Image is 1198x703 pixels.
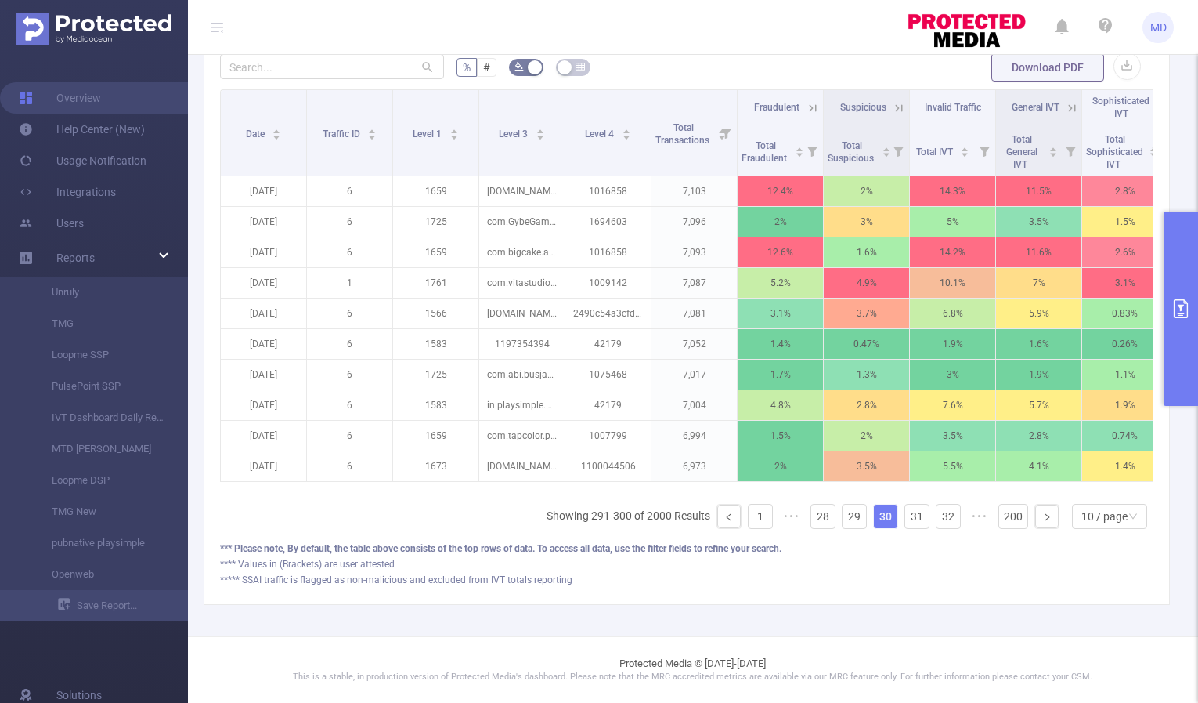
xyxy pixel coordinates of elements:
[824,360,909,390] p: 1.3%
[479,360,565,390] p: com.abi.busjam.sortpuzzle
[824,268,909,298] p: 4.9%
[31,527,169,559] a: pubnative playsimple
[882,145,891,154] div: Sort
[874,505,897,528] a: 30
[1059,125,1081,176] i: Filter menu
[536,127,545,136] div: Sort
[221,268,306,298] p: [DATE]
[221,451,306,481] p: [DATE]
[479,268,565,298] p: com.vitastudio.spider
[910,421,995,451] p: 3.5%
[31,308,169,339] a: TMG
[748,504,773,529] li: 1
[449,127,458,132] i: icon: caret-up
[1034,504,1059,529] li: Next Page
[565,299,651,328] p: 2490c54a3cfd482eaf71bd470b070e16
[565,421,651,451] p: 1007799
[824,421,909,451] p: 2%
[479,451,565,481] p: [DOMAIN_NAME]
[742,140,789,164] span: Total Fraudulent
[307,329,392,359] p: 6
[961,145,969,150] i: icon: caret-up
[973,125,995,176] i: Filter menu
[479,299,565,328] p: [DOMAIN_NAME]
[724,513,734,522] i: icon: left
[19,145,146,176] a: Usage Notification
[479,329,565,359] p: 1197354394
[19,114,145,145] a: Help Center (New)
[272,127,281,136] div: Sort
[1049,150,1058,155] i: icon: caret-down
[842,504,867,529] li: 29
[910,451,995,481] p: 5.5%
[393,390,478,420] p: 1583
[221,299,306,328] p: [DATE]
[221,207,306,237] p: [DATE]
[882,150,890,155] i: icon: caret-down
[1082,329,1167,359] p: 0.26%
[738,421,823,451] p: 1.5%
[961,150,969,155] i: icon: caret-down
[651,207,737,237] p: 7,096
[221,237,306,267] p: [DATE]
[565,176,651,206] p: 1016858
[246,129,267,140] span: Date
[31,339,169,371] a: Loopme SSP
[1092,96,1149,119] span: Sophisticated IVT
[749,505,772,528] a: 1
[393,176,478,206] p: 1659
[479,390,565,420] p: in.playsimple.wordsearch
[910,176,995,206] p: 14.3%
[19,208,84,239] a: Users
[565,329,651,359] p: 42179
[565,360,651,390] p: 1075468
[31,559,169,590] a: Openweb
[221,329,306,359] p: [DATE]
[655,122,712,146] span: Total Transactions
[1082,451,1167,481] p: 1.4%
[393,207,478,237] p: 1725
[779,504,804,529] span: •••
[220,54,444,79] input: Search...
[307,360,392,390] p: 6
[738,237,823,267] p: 12.6%
[936,505,960,528] a: 32
[824,451,909,481] p: 3.5%
[221,421,306,451] p: [DATE]
[307,176,392,206] p: 6
[622,133,630,138] i: icon: caret-down
[368,133,377,138] i: icon: caret-down
[479,421,565,451] p: com.tapcolor.puzzle.sort.goods.match.triple
[307,207,392,237] p: 6
[651,421,737,451] p: 6,994
[307,390,392,420] p: 6
[499,129,530,140] span: Level 3
[738,268,823,298] p: 5.2%
[220,557,1153,571] div: **** Values in (Brackets) are user attested
[56,252,95,264] span: Reports
[31,402,169,433] a: IVT Dashboard Daily Report
[996,451,1081,481] p: 4.1%
[810,504,835,529] li: 28
[651,299,737,328] p: 7,081
[1006,134,1037,170] span: Total General IVT
[840,102,886,113] span: Suspicious
[887,125,909,176] i: Filter menu
[393,268,478,298] p: 1761
[1012,102,1059,113] span: General IVT
[996,299,1081,328] p: 5.9%
[715,90,737,176] i: Filter menu
[795,145,804,154] div: Sort
[738,451,823,481] p: 2%
[795,150,803,155] i: icon: caret-down
[393,299,478,328] p: 1566
[483,61,490,74] span: #
[824,390,909,420] p: 2.8%
[565,207,651,237] p: 1694603
[576,62,585,71] i: icon: table
[651,268,737,298] p: 7,087
[449,127,459,136] div: Sort
[449,133,458,138] i: icon: caret-down
[916,147,955,158] span: Total IVT
[651,390,737,420] p: 7,004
